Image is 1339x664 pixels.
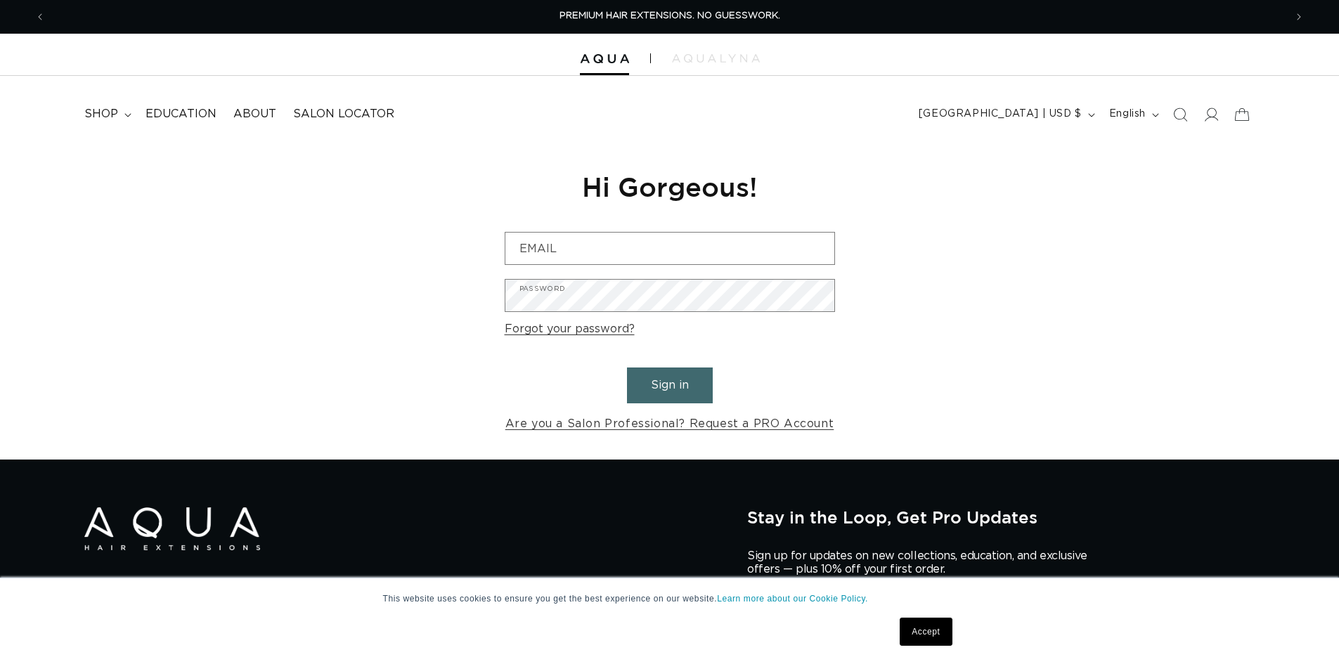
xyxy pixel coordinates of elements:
span: [GEOGRAPHIC_DATA] | USD $ [919,107,1082,122]
p: This website uses cookies to ensure you get the best experience on our website. [383,592,957,605]
p: Sign up for updates on new collections, education, and exclusive offers — plus 10% off your first... [747,549,1099,576]
span: Salon Locator [293,107,394,122]
h2: Stay in the Loop, Get Pro Updates [747,507,1255,527]
a: Salon Locator [285,98,403,130]
span: PREMIUM HAIR EXTENSIONS. NO GUESSWORK. [559,11,780,20]
img: aqualyna.com [672,54,760,63]
a: Education [137,98,225,130]
a: About [225,98,285,130]
a: Learn more about our Cookie Policy. [717,594,868,604]
input: Email [505,233,834,264]
a: Are you a Salon Professional? Request a PRO Account [505,414,834,434]
span: Education [145,107,216,122]
button: Next announcement [1283,4,1314,30]
span: English [1109,107,1146,122]
button: Sign in [627,367,713,403]
span: About [233,107,276,122]
span: shop [84,107,118,122]
button: English [1101,101,1165,128]
a: Accept [900,618,952,646]
img: Aqua Hair Extensions [580,54,629,64]
a: Forgot your password? [505,319,635,339]
button: [GEOGRAPHIC_DATA] | USD $ [910,101,1101,128]
button: Previous announcement [25,4,56,30]
h1: Hi Gorgeous! [505,169,835,204]
img: Aqua Hair Extensions [84,507,260,550]
summary: shop [76,98,137,130]
summary: Search [1165,99,1196,130]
